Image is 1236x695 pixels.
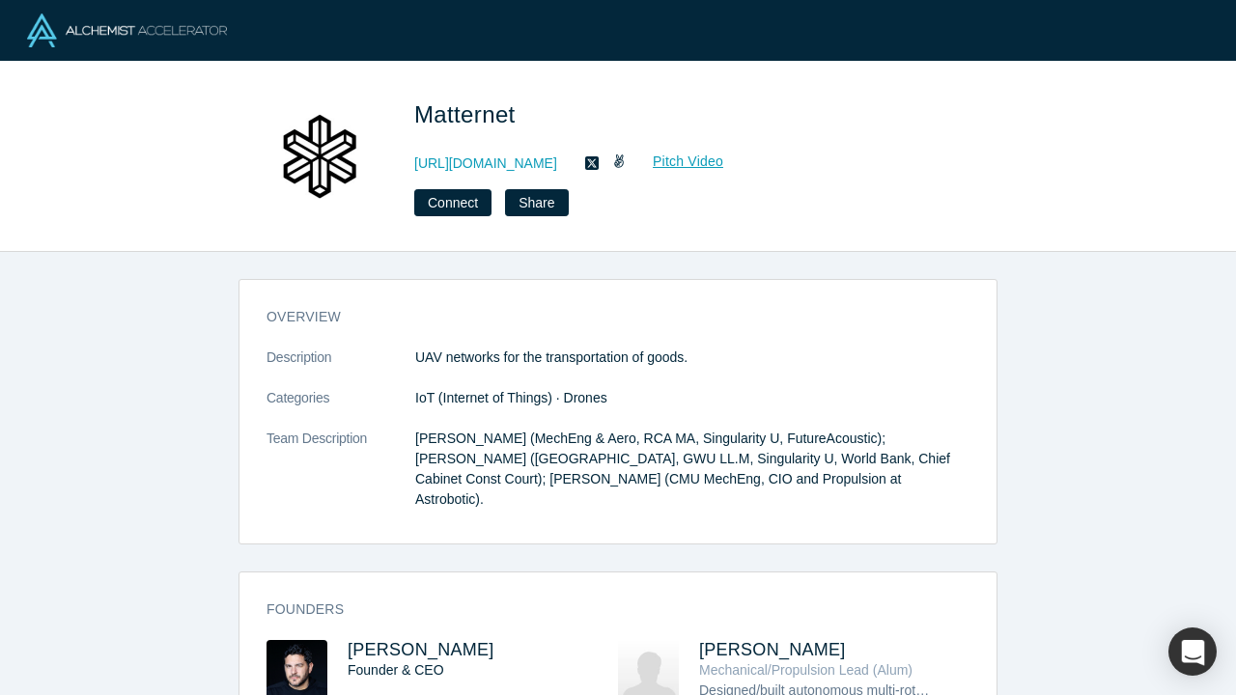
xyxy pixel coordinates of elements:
span: Matternet [414,101,522,127]
button: Share [505,189,568,216]
img: Alchemist Logo [27,14,227,47]
h3: Founders [267,599,942,620]
a: [PERSON_NAME] [699,640,846,659]
span: Mechanical/Propulsion Lead (Alum) [699,662,913,678]
p: UAV networks for the transportation of goods. [415,347,969,368]
p: [PERSON_NAME] (MechEng & Aero, RCA MA, Singularity U, FutureAcoustic); [PERSON_NAME] ([GEOGRAPHIC... [415,429,969,510]
a: Pitch Video [632,151,724,173]
dt: Team Description [267,429,415,530]
span: IoT (Internet of Things) · Drones [415,390,607,405]
a: [URL][DOMAIN_NAME] [414,153,557,174]
button: Connect [414,189,492,216]
dt: Categories [267,388,415,429]
span: Founder & CEO [348,662,444,678]
h3: overview [267,307,942,327]
dt: Description [267,347,415,388]
img: Matternet's Logo [252,89,387,224]
a: [PERSON_NAME] [348,640,494,659]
